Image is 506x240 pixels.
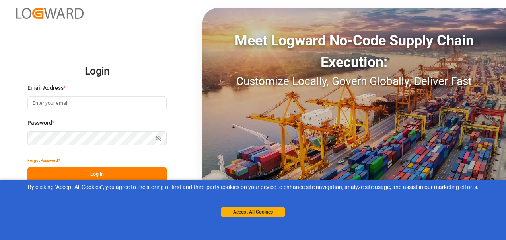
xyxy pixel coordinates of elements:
div: By clicking "Accept All Cookies”, you agree to the storing of first and third-party cookies on yo... [6,183,500,191]
button: Accept All Cookies [221,207,285,217]
img: Logward_new_orange.png [16,8,84,19]
span: Password [27,119,52,127]
div: Meet Logward No-Code Supply Chain Execution: [202,30,506,73]
button: Log In [27,167,167,181]
h2: Login [27,59,167,84]
div: Customize Locally, Govern Globally, Deliver Fast [202,73,506,90]
span: Email Address [27,84,64,92]
input: Enter your email [27,96,167,110]
button: Forgot Password? [27,153,60,167]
